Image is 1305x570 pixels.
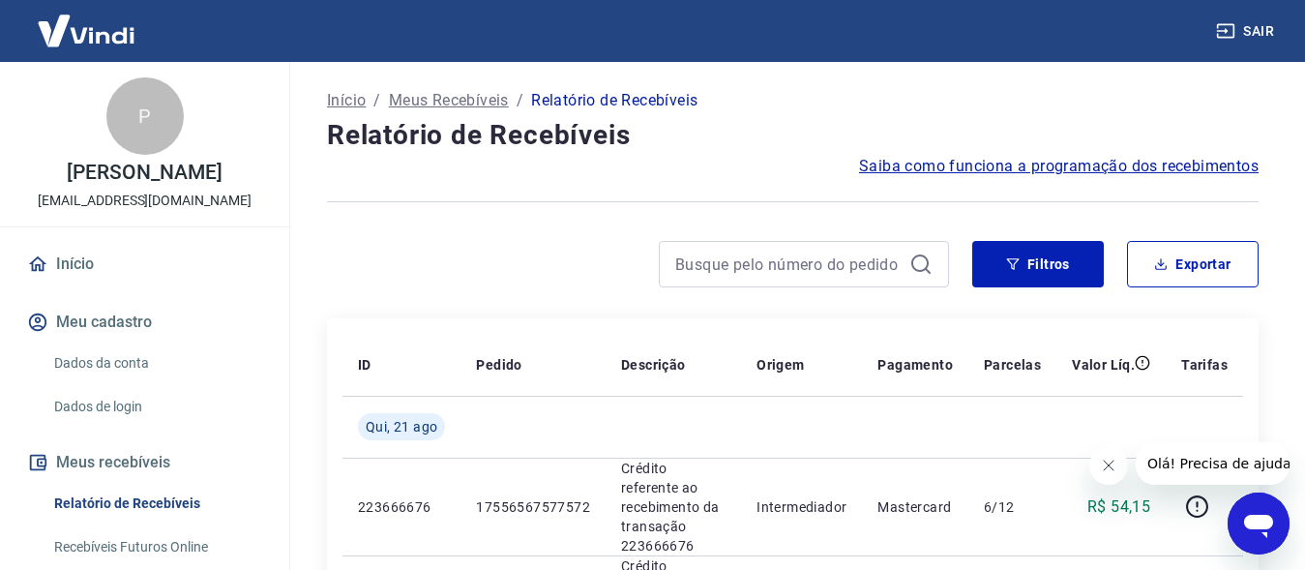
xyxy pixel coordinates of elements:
[23,301,266,344] button: Meu cadastro
[756,497,846,517] p: Intermediador
[517,89,523,112] p: /
[46,387,266,427] a: Dados de login
[46,484,266,524] a: Relatório de Recebíveis
[373,89,380,112] p: /
[476,355,521,375] p: Pedido
[23,441,266,484] button: Meus recebíveis
[106,77,184,155] div: P
[389,89,509,112] a: Meus Recebíveis
[877,497,953,517] p: Mastercard
[675,250,902,279] input: Busque pelo número do pedido
[358,497,445,517] p: 223666676
[366,417,437,436] span: Qui, 21 ago
[984,497,1041,517] p: 6/12
[1072,355,1135,375] p: Valor Líq.
[877,355,953,375] p: Pagamento
[46,344,266,383] a: Dados da conta
[531,89,697,112] p: Relatório de Recebíveis
[984,355,1041,375] p: Parcelas
[756,355,804,375] p: Origem
[46,527,266,567] a: Recebíveis Futuros Online
[358,355,371,375] p: ID
[1089,446,1128,485] iframe: Fechar mensagem
[621,355,686,375] p: Descrição
[1228,493,1290,555] iframe: Botão para abrir a janela de mensagens
[1212,14,1282,49] button: Sair
[1127,241,1259,287] button: Exportar
[12,14,163,29] span: Olá! Precisa de ajuda?
[859,155,1259,178] a: Saiba como funciona a programação dos recebimentos
[476,497,590,517] p: 17556567577572
[327,116,1259,155] h4: Relatório de Recebíveis
[1087,495,1150,519] p: R$ 54,15
[1136,442,1290,485] iframe: Mensagem da empresa
[972,241,1104,287] button: Filtros
[38,191,252,211] p: [EMAIL_ADDRESS][DOMAIN_NAME]
[67,163,222,183] p: [PERSON_NAME]
[327,89,366,112] a: Início
[621,459,726,555] p: Crédito referente ao recebimento da transação 223666676
[23,1,149,60] img: Vindi
[1181,355,1228,375] p: Tarifas
[23,243,266,285] a: Início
